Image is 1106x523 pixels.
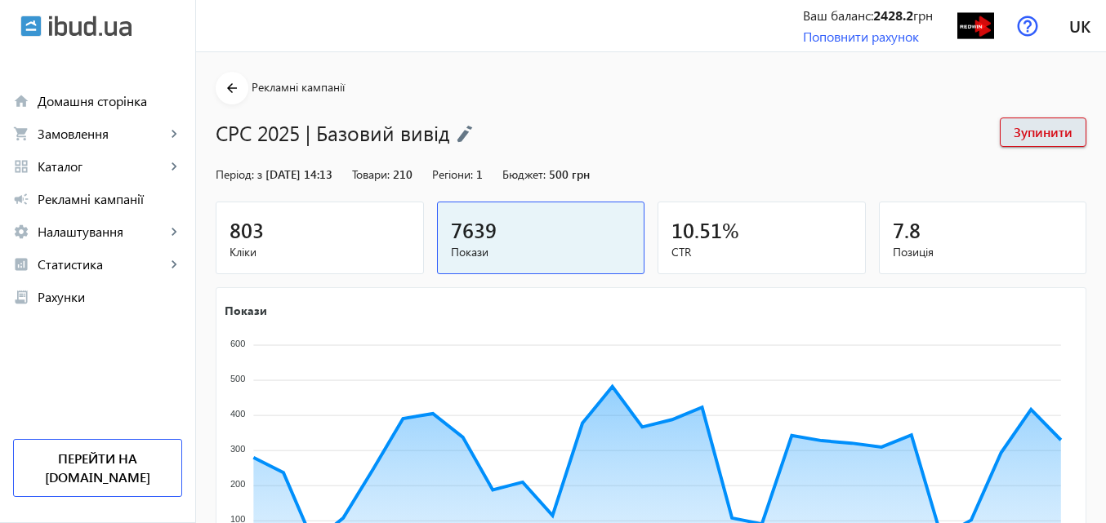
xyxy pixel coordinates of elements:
[230,374,245,383] tspan: 500
[671,244,852,260] span: CTR
[49,16,132,37] img: ibud_text.svg
[230,216,264,243] span: 803
[722,216,739,243] span: %
[803,7,933,24] div: Ваш баланс: грн
[230,409,245,419] tspan: 400
[502,166,546,182] span: Бюджет:
[252,79,345,95] span: Рекламні кампанії
[549,166,590,182] span: 500 грн
[265,166,332,182] span: [DATE] 14:13
[432,166,473,182] span: Регіони:
[38,224,166,240] span: Налаштування
[13,224,29,240] mat-icon: settings
[20,16,42,37] img: ibud.svg
[230,444,245,454] tspan: 300
[225,302,267,317] text: Покази
[393,166,413,182] span: 210
[451,216,497,243] span: 7639
[166,158,182,175] mat-icon: keyboard_arrow_right
[38,256,166,273] span: Статистика
[352,166,390,182] span: Товари:
[13,158,29,175] mat-icon: grid_view
[13,126,29,142] mat-icon: shopping_cart
[1000,117,1086,147] button: Зупинити
[893,216,921,243] span: 7.8
[38,158,166,175] span: Каталог
[216,118,983,147] h1: CPC 2025 | Базовий вивід
[13,289,29,305] mat-icon: receipt_long
[476,166,483,182] span: 1
[166,224,182,240] mat-icon: keyboard_arrow_right
[13,256,29,273] mat-icon: analytics
[166,256,182,273] mat-icon: keyboard_arrow_right
[230,244,410,260] span: Кліки
[38,93,182,109] span: Домашня сторінка
[803,28,919,45] a: Поповнити рахунок
[38,126,166,142] span: Замовлення
[38,191,182,207] span: Рекламні кампанії
[38,289,182,305] span: Рахунки
[1014,123,1073,141] span: Зупинити
[230,339,245,348] tspan: 600
[893,244,1073,260] span: Позиція
[166,126,182,142] mat-icon: keyboard_arrow_right
[671,216,722,243] span: 10.51
[873,7,913,24] b: 2428.2
[13,439,182,497] a: Перейти на [DOMAIN_NAME]
[13,93,29,109] mat-icon: home
[1069,16,1090,36] span: uk
[13,191,29,207] mat-icon: campaign
[230,479,245,489] tspan: 200
[957,7,994,44] img: 3701604f6f35676164798307661227-1f7e7cced2.png
[451,244,631,260] span: Покази
[1017,16,1038,37] img: help.svg
[222,78,243,99] mat-icon: arrow_back
[216,166,262,182] span: Період: з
